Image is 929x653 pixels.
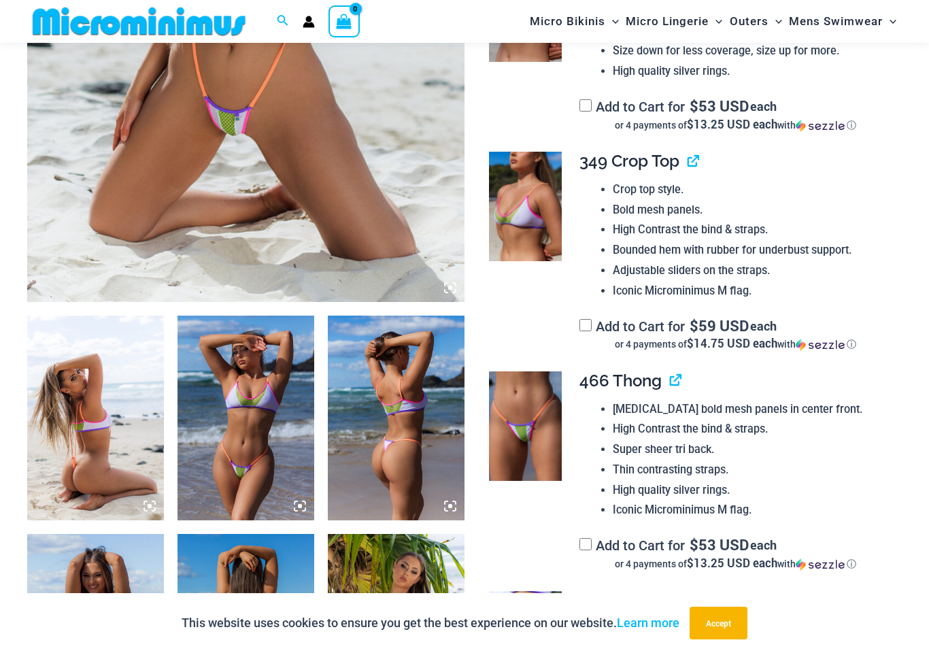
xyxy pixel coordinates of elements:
img: Sezzle [796,120,845,132]
a: Micro BikinisMenu ToggleMenu Toggle [526,4,622,39]
label: Add to Cart for [579,537,891,571]
span: each [750,99,777,113]
a: Learn more [617,616,679,630]
li: Adjustable sliders on the straps. [613,261,891,281]
li: Size down for less coverage, size up for more. [613,41,891,61]
span: 296 Cheeky [579,590,669,610]
li: Crop top style. [613,180,891,200]
img: Reckless Neon Crush Lime Crush 349 Crop Top 466 Thong [328,316,464,520]
li: [MEDICAL_DATA] bold mesh panels in center front. [613,399,891,420]
input: Add to Cart for$53 USD eachor 4 payments of$13.25 USD eachwithSezzle Click to learn more about Se... [579,99,592,112]
span: Mens Swimwear [789,4,883,39]
a: Mens SwimwearMenu ToggleMenu Toggle [786,4,900,39]
span: $13.25 USD each [687,116,777,132]
a: OutersMenu ToggleMenu Toggle [726,4,786,39]
nav: Site Navigation [524,2,902,41]
li: Super sheer tri back. [613,439,891,460]
div: or 4 payments of with [579,118,891,132]
div: or 4 payments of$14.75 USD eachwithSezzle Click to learn more about Sezzle [579,337,891,351]
span: $ [690,535,698,554]
span: Menu Toggle [709,4,722,39]
span: 59 USD [690,319,749,333]
img: MM SHOP LOGO FLAT [27,6,251,37]
li: High quality silver rings. [613,61,891,82]
span: Menu Toggle [768,4,782,39]
li: Iconic Microminimus M flag. [613,500,891,520]
span: $ [690,316,698,335]
a: Search icon link [277,13,289,30]
li: Thin contrasting straps. [613,460,891,480]
img: Sezzle [796,339,845,351]
input: Add to Cart for$59 USD eachor 4 payments of$14.75 USD eachwithSezzle Click to learn more about Se... [579,319,592,331]
span: each [750,319,777,333]
span: Outers [730,4,768,39]
span: each [750,538,777,552]
span: 466 Thong [579,371,662,390]
a: Account icon link [303,16,315,28]
button: Accept [690,607,747,639]
li: Bold mesh panels. [613,200,891,220]
span: 349 Crop Top [579,151,679,171]
div: or 4 payments of$13.25 USD eachwithSezzle Click to learn more about Sezzle [579,557,891,571]
img: Reckless Neon Crush Lime Crush 466 Thong 05 [489,371,562,481]
span: $ [690,96,698,116]
a: View Shopping Cart, empty [328,5,360,37]
img: Reckless Neon Crush Lime Crush 349 Crop Top 4561 Sling [27,316,164,520]
li: Iconic Microminimus M flag. [613,281,891,301]
span: 53 USD [690,538,749,552]
div: or 4 payments of with [579,557,891,571]
a: Micro LingerieMenu ToggleMenu Toggle [622,4,726,39]
li: High Contrast the bind & straps. [613,220,891,240]
span: Micro Lingerie [626,4,709,39]
label: Add to Cart for [579,99,891,132]
span: Menu Toggle [883,4,896,39]
span: $14.75 USD each [687,335,777,351]
li: High Contrast the bind & straps. [613,419,891,439]
img: Reckless Neon Crush Lime Crush 349 Crop Top [489,152,562,261]
img: Sezzle [796,558,845,571]
span: Menu Toggle [605,4,619,39]
span: $13.25 USD each [687,555,777,571]
input: Add to Cart for$53 USD eachor 4 payments of$13.25 USD eachwithSezzle Click to learn more about Se... [579,538,592,550]
div: or 4 payments of with [579,337,891,351]
img: Reckless Neon Crush Lime Crush 349 Crop Top 466 Thong [178,316,314,520]
label: Add to Cart for [579,318,891,352]
div: or 4 payments of$13.25 USD eachwithSezzle Click to learn more about Sezzle [579,118,891,132]
li: High quality silver rings. [613,480,891,501]
p: This website uses cookies to ensure you get the best experience on our website. [182,613,679,633]
span: 53 USD [690,99,749,113]
li: Bounded hem with rubber for underbust support. [613,240,891,261]
span: Micro Bikinis [530,4,605,39]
